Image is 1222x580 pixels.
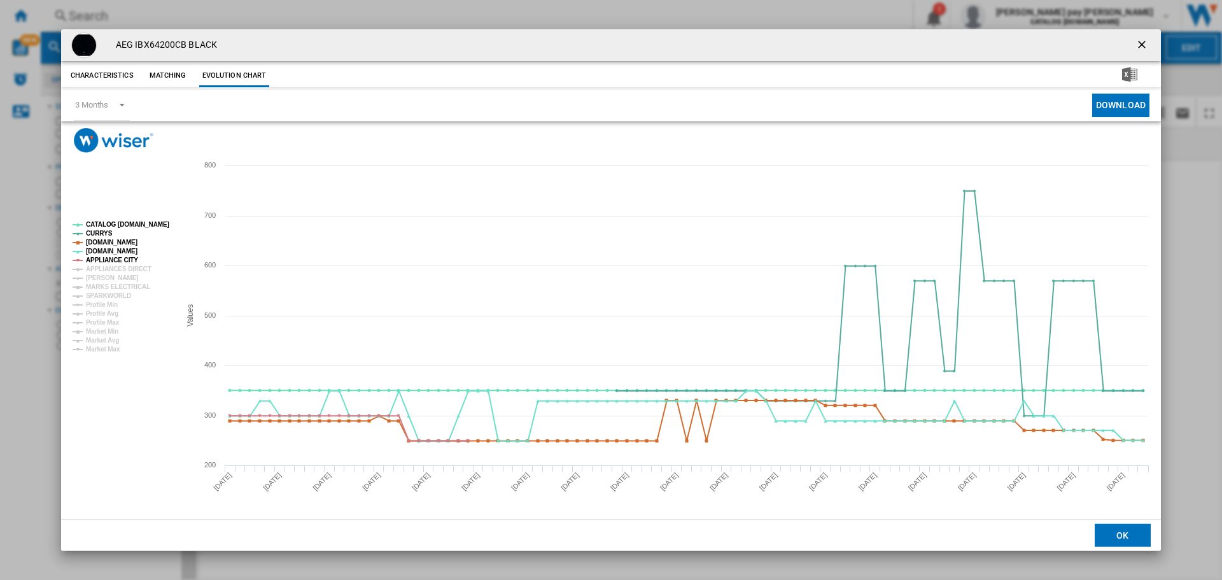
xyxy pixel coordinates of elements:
img: logo_wiser_300x94.png [74,128,153,153]
div: 3 Months [75,100,108,110]
tspan: 500 [204,311,216,319]
tspan: [DATE] [808,471,829,492]
tspan: [DATE] [460,471,481,492]
tspan: [DATE] [1056,471,1077,492]
button: Download in Excel [1102,64,1158,87]
button: Matching [140,64,196,87]
ng-md-icon: getI18NText('BUTTONS.CLOSE_DIALOG') [1135,38,1151,53]
tspan: Values [186,304,195,327]
tspan: [DATE] [262,471,283,492]
button: Characteristics [67,64,137,87]
tspan: Market Max [86,346,120,353]
h4: AEG IBX64200CB BLACK [109,39,217,52]
tspan: 700 [204,211,216,219]
button: OK [1095,524,1151,547]
tspan: 400 [204,361,216,369]
button: getI18NText('BUTTONS.CLOSE_DIALOG') [1130,32,1156,58]
tspan: 800 [204,161,216,169]
button: Evolution chart [199,64,270,87]
tspan: CATALOG [DOMAIN_NAME] [86,221,169,228]
tspan: [DATE] [311,471,332,492]
tspan: Profile Avg [86,310,118,317]
tspan: MARKS ELECTRICAL [86,283,150,290]
tspan: [DATE] [510,471,531,492]
tspan: [DATE] [758,471,779,492]
button: Download [1092,94,1149,117]
tspan: Market Min [86,328,118,335]
tspan: [DATE] [361,471,382,492]
tspan: [DATE] [411,471,432,492]
tspan: [DATE] [907,471,928,492]
img: excel-24x24.png [1122,67,1137,82]
tspan: [DATE] [659,471,680,492]
tspan: Market Avg [86,337,119,344]
md-dialog: Product popup [61,29,1161,551]
tspan: [DATE] [957,471,978,492]
img: 12ppuntitled.png [71,32,97,58]
tspan: 600 [204,261,216,269]
tspan: CURRYS [86,230,113,237]
tspan: [DATE] [212,471,233,492]
tspan: 300 [204,411,216,419]
tspan: [DOMAIN_NAME] [86,248,137,255]
tspan: APPLIANCES DIRECT [86,265,151,272]
tspan: [DATE] [559,471,580,492]
tspan: [PERSON_NAME] [86,274,139,281]
tspan: APPLIANCE CITY [86,257,138,264]
tspan: Profile Min [86,301,118,308]
tspan: [DATE] [1105,471,1126,492]
tspan: 200 [204,461,216,469]
tspan: [DATE] [609,471,630,492]
tspan: SPARKWORLD [86,292,131,299]
tspan: [DATE] [857,471,878,492]
tspan: [DATE] [708,471,729,492]
tspan: [DOMAIN_NAME] [86,239,137,246]
tspan: Profile Max [86,319,120,326]
tspan: [DATE] [1006,471,1027,492]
